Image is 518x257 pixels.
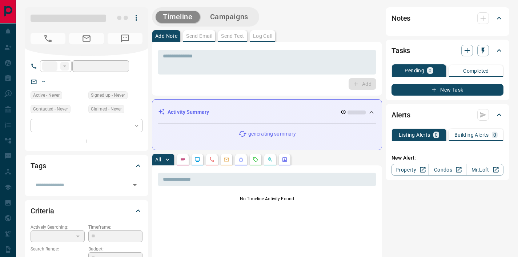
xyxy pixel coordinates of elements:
div: Notes [391,9,503,27]
p: New Alert: [391,154,503,162]
svg: Calls [209,157,215,162]
div: Tags [31,157,142,174]
p: 0 [493,132,496,137]
div: Tasks [391,42,503,59]
svg: Emails [224,157,229,162]
h2: Criteria [31,205,54,217]
p: 0 [429,68,431,73]
div: Criteria [31,202,142,220]
span: No Number [31,33,65,44]
a: Mr.Loft [466,164,503,176]
button: Open [130,180,140,190]
span: Claimed - Never [91,105,122,113]
h2: Notes [391,12,410,24]
button: New Task [391,84,503,96]
p: Add Note [155,33,177,39]
p: Search Range: [31,246,85,252]
a: -- [42,79,45,84]
p: generating summary [248,130,296,138]
a: Property [391,164,429,176]
div: Activity Summary [158,105,376,119]
span: Contacted - Never [33,105,68,113]
p: Pending [405,68,424,73]
span: No Email [69,33,104,44]
button: Timeline [156,11,200,23]
svg: Lead Browsing Activity [194,157,200,162]
h2: Alerts [391,109,410,121]
p: Timeframe: [88,224,142,230]
h2: Tasks [391,45,410,56]
span: No Number [108,33,142,44]
p: Actively Searching: [31,224,85,230]
p: All [155,157,161,162]
h2: Tags [31,160,46,172]
p: Budget: [88,246,142,252]
p: Building Alerts [454,132,489,137]
svg: Agent Actions [282,157,288,162]
svg: Notes [180,157,186,162]
p: 0 [435,132,438,137]
svg: Opportunities [267,157,273,162]
span: Signed up - Never [91,92,125,99]
span: Active - Never [33,92,60,99]
p: No Timeline Activity Found [158,196,376,202]
p: Listing Alerts [399,132,430,137]
a: Condos [429,164,466,176]
svg: Requests [253,157,258,162]
p: Completed [463,68,489,73]
p: Activity Summary [168,108,209,116]
svg: Listing Alerts [238,157,244,162]
button: Campaigns [203,11,256,23]
div: Alerts [391,106,503,124]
